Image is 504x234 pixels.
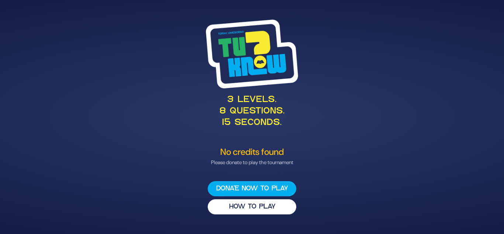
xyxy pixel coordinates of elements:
p: 3 levels. 8 questions. 15 seconds. [72,94,432,129]
h4: No credits found [72,147,432,157]
button: Donate now to play [208,181,296,196]
button: HOW TO PLAY [208,199,296,214]
img: Tournament Logo [206,20,298,88]
p: Please donate to play the tournament [72,159,432,166]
